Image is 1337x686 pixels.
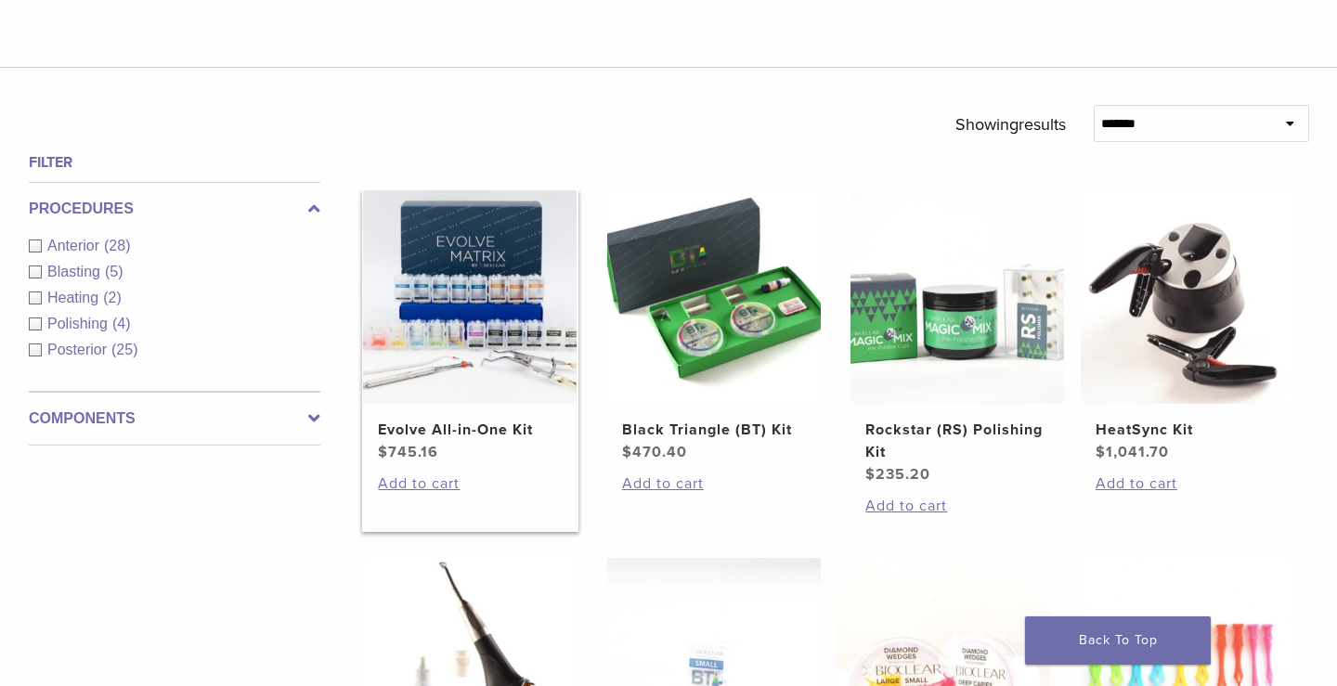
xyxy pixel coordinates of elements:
[865,465,876,484] span: $
[105,264,123,279] span: (5)
[865,465,930,484] bdi: 235.20
[622,443,687,461] bdi: 470.40
[47,238,104,253] span: Anterior
[606,190,823,463] a: Black Triangle (BT) KitBlack Triangle (BT) Kit $470.40
[850,190,1066,485] a: Rockstar (RS) Polishing KitRockstar (RS) Polishing Kit $235.20
[955,105,1066,144] p: Showing results
[1081,190,1294,404] img: HeatSync Kit
[47,316,112,331] span: Polishing
[1096,443,1169,461] bdi: 1,041.70
[1025,616,1211,665] a: Back To Top
[47,290,103,305] span: Heating
[1096,472,1279,495] a: Add to cart: “HeatSync Kit”
[29,408,320,430] label: Components
[1096,443,1106,461] span: $
[363,190,577,404] img: Evolve All-in-One Kit
[362,190,578,463] a: Evolve All-in-One KitEvolve All-in-One Kit $745.16
[850,190,1064,404] img: Rockstar (RS) Polishing Kit
[378,472,562,495] a: Add to cart: “Evolve All-in-One Kit”
[378,443,438,461] bdi: 745.16
[104,238,130,253] span: (28)
[1096,419,1279,441] h2: HeatSync Kit
[112,316,131,331] span: (4)
[622,443,632,461] span: $
[622,472,806,495] a: Add to cart: “Black Triangle (BT) Kit”
[1080,190,1296,463] a: HeatSync KitHeatSync Kit $1,041.70
[865,495,1049,517] a: Add to cart: “Rockstar (RS) Polishing Kit”
[607,190,821,404] img: Black Triangle (BT) Kit
[111,342,137,357] span: (25)
[47,342,111,357] span: Posterior
[103,290,122,305] span: (2)
[47,264,105,279] span: Blasting
[865,419,1049,463] h2: Rockstar (RS) Polishing Kit
[378,443,388,461] span: $
[622,419,806,441] h2: Black Triangle (BT) Kit
[29,198,320,220] label: Procedures
[29,151,320,174] h4: Filter
[378,419,562,441] h2: Evolve All-in-One Kit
